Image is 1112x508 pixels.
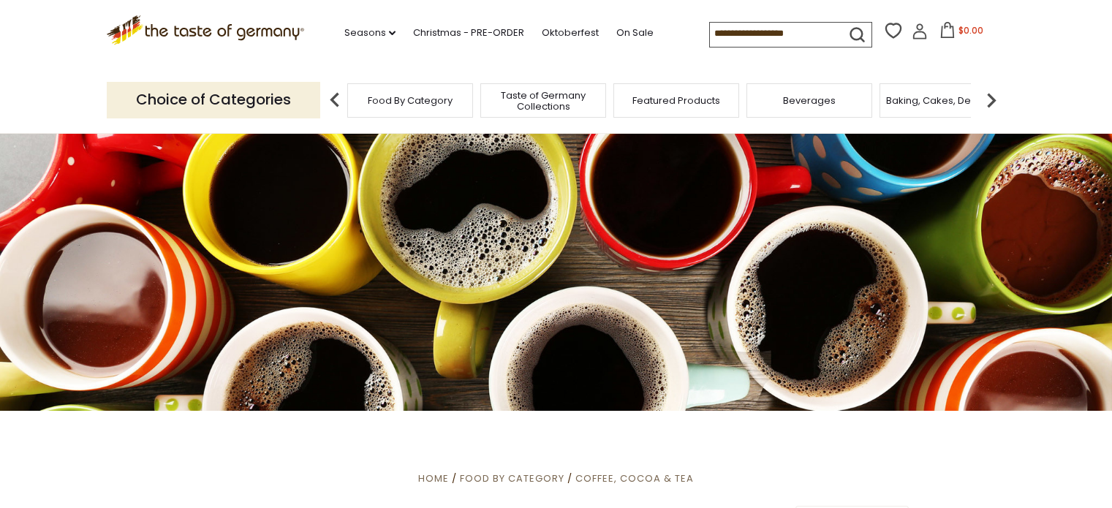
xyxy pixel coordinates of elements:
[320,86,349,115] img: previous arrow
[344,25,396,41] a: Seasons
[368,95,453,106] a: Food By Category
[460,471,564,485] a: Food By Category
[413,25,524,41] a: Christmas - PRE-ORDER
[958,24,983,37] span: $0.00
[418,471,449,485] a: Home
[575,471,694,485] a: Coffee, Cocoa & Tea
[632,95,720,106] a: Featured Products
[542,25,599,41] a: Oktoberfest
[977,86,1006,115] img: next arrow
[783,95,836,106] a: Beverages
[616,25,654,41] a: On Sale
[886,95,999,106] a: Baking, Cakes, Desserts
[485,90,602,112] a: Taste of Germany Collections
[107,82,320,118] p: Choice of Categories
[931,22,993,44] button: $0.00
